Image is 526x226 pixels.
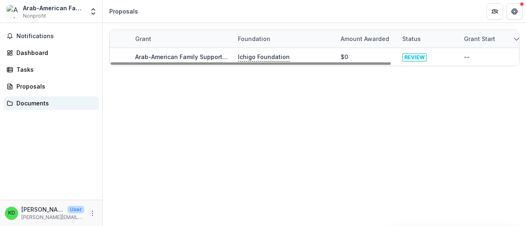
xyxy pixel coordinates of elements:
div: Grant [130,34,156,43]
span: Notifications [16,33,96,40]
div: Grant [130,30,233,48]
div: Proposals [109,7,138,16]
div: Dashboard [16,48,92,57]
div: Documents [16,99,92,107]
div: Status [397,34,426,43]
div: Status [397,30,459,48]
div: Foundation [233,30,336,48]
div: Katie Duiven [8,210,15,216]
div: Amount awarded [336,34,394,43]
div: -- [464,53,470,61]
a: Documents [3,96,99,110]
a: Dashboard [3,46,99,59]
div: Proposals [16,82,92,91]
div: Grant start [459,30,521,48]
a: Arab-American Family Support Center - 2025 - Letter of Inquiry [135,53,316,60]
p: [PERSON_NAME] [21,205,64,214]
div: $0 [341,53,348,61]
img: Arab-American Family Support Center [7,5,20,18]
nav: breadcrumb [106,5,141,17]
div: Amount awarded [336,30,397,48]
a: Tasks [3,63,99,76]
svg: sorted descending [513,36,520,42]
p: [PERSON_NAME][EMAIL_ADDRESS][DOMAIN_NAME] [21,214,84,221]
button: Partners [487,3,503,20]
div: Arab-American Family Support Center [23,4,84,12]
button: More [88,208,97,218]
button: Notifications [3,30,99,43]
div: Grant start [459,34,500,43]
p: Ichigo Foundation [238,53,290,62]
button: Open entity switcher [88,3,99,20]
span: Nonprofit [23,12,46,20]
a: Proposals [3,80,99,93]
div: Foundation [233,34,275,43]
button: Get Help [506,3,523,20]
span: REVIEW [402,53,427,62]
p: User [67,206,84,213]
div: Tasks [16,65,92,74]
